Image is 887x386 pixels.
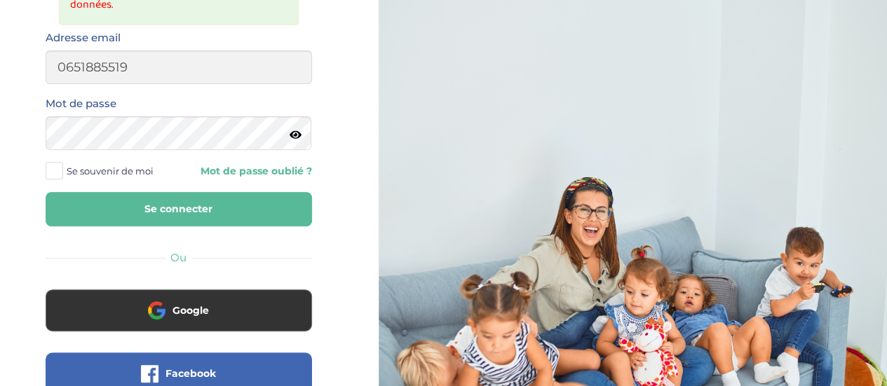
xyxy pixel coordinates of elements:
[46,95,116,113] label: Mot de passe
[46,313,312,326] a: Google
[46,29,121,47] label: Adresse email
[46,289,312,331] button: Google
[172,303,209,317] span: Google
[141,365,158,382] img: facebook.png
[148,301,165,319] img: google.png
[189,165,312,178] a: Mot de passe oublié ?
[170,251,187,264] span: Ou
[165,366,216,380] span: Facebook
[46,50,312,84] input: Email
[46,192,312,226] button: Se connecter
[67,162,154,180] span: Se souvenir de moi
